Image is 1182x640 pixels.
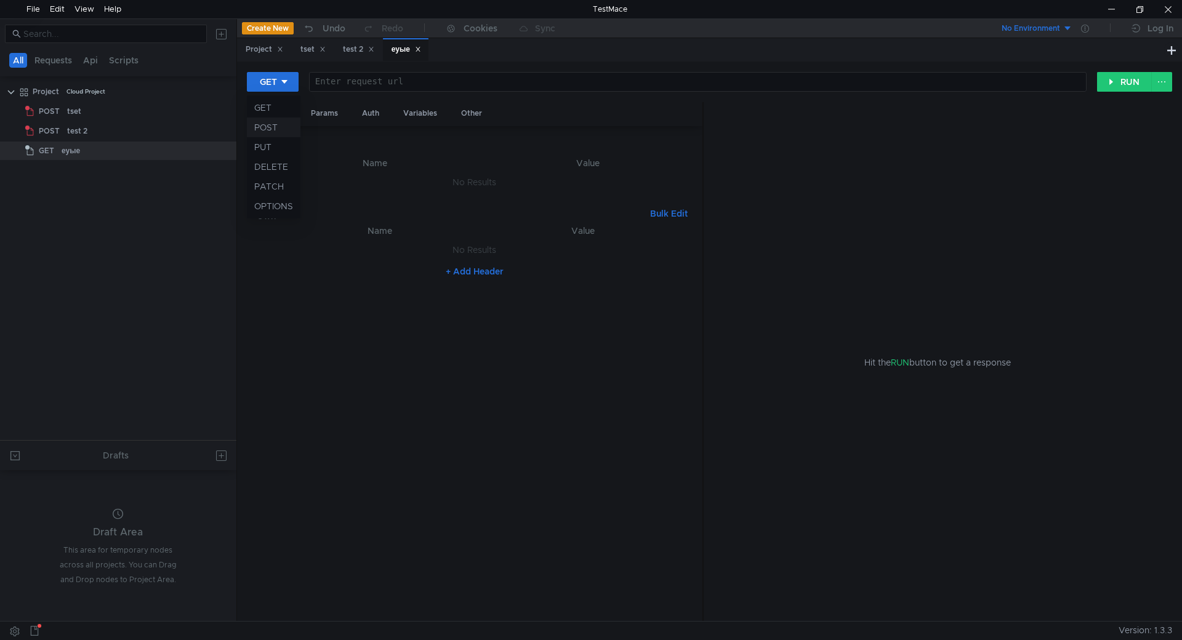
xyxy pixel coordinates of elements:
li: PATCH [247,177,300,196]
li: DELETE [247,157,300,177]
li: GET [247,98,300,118]
li: OPTIONS [247,196,300,216]
li: PUT [247,137,300,157]
li: POST [247,118,300,137]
